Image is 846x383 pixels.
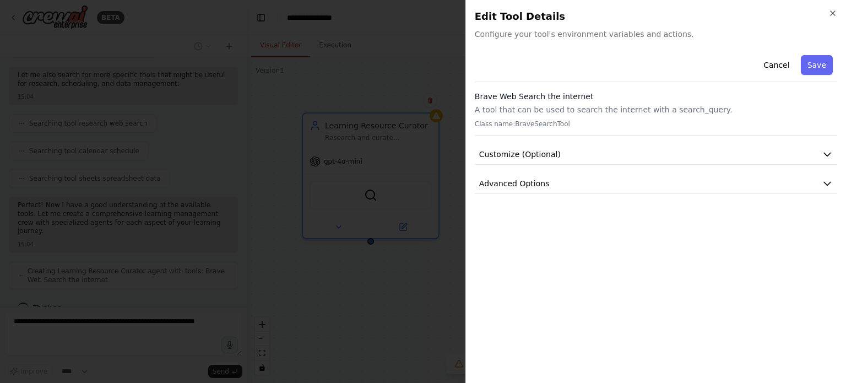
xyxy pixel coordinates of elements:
[475,104,837,115] p: A tool that can be used to search the internet with a search_query.
[757,55,796,75] button: Cancel
[479,178,550,189] span: Advanced Options
[475,120,837,128] p: Class name: BraveSearchTool
[475,29,837,40] span: Configure your tool's environment variables and actions.
[475,174,837,194] button: Advanced Options
[801,55,833,75] button: Save
[475,91,837,102] h3: Brave Web Search the internet
[475,9,837,24] h2: Edit Tool Details
[475,144,837,165] button: Customize (Optional)
[479,149,561,160] span: Customize (Optional)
